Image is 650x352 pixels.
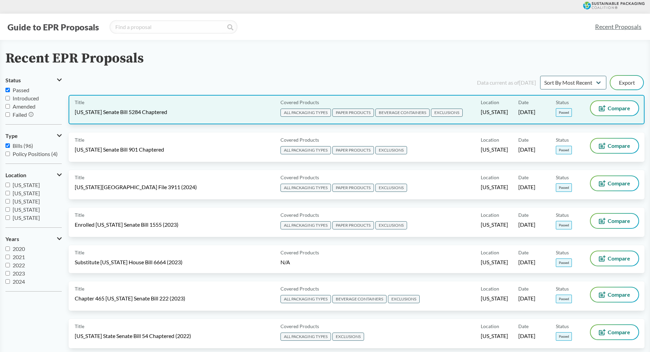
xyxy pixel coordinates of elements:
span: Covered Products [280,211,319,219]
span: [US_STATE] [13,206,40,213]
input: 2020 [5,247,10,251]
input: 2024 [5,279,10,284]
span: Status [556,174,569,181]
span: [US_STATE] [481,146,508,153]
button: Export [610,76,643,89]
span: Title [75,285,84,292]
span: Date [518,285,529,292]
span: Failed [13,111,27,118]
input: Find a proposal [110,20,237,34]
span: Date [518,211,529,219]
span: Location [5,172,26,178]
span: BEVERAGE CONTAINERS [332,295,387,303]
input: Introduced [5,96,10,100]
span: [DATE] [518,108,535,116]
span: EXCLUSIONS [431,109,463,117]
input: [US_STATE] [5,191,10,195]
span: [US_STATE] [481,183,508,191]
span: Passed [556,295,572,303]
span: Covered Products [280,249,319,256]
button: Type [5,130,62,142]
span: Location [481,249,499,256]
span: PAPER PRODUCTS [332,221,374,229]
button: Compare [591,287,638,302]
span: 2024 [13,278,25,285]
span: Date [518,174,529,181]
input: [US_STATE] [5,183,10,187]
span: [US_STATE] Senate Bill 901 Chaptered [75,146,164,153]
span: EXCLUSIONS [388,295,420,303]
span: Amended [13,103,35,110]
span: Status [556,285,569,292]
span: [US_STATE] [13,190,40,196]
span: PAPER PRODUCTS [332,109,374,117]
span: [DATE] [518,258,535,266]
span: [DATE] [518,183,535,191]
span: Status [5,77,21,83]
span: BEVERAGE CONTAINERS [375,109,430,117]
span: Passed [556,258,572,267]
span: EXCLUSIONS [375,221,407,229]
span: Location [481,323,499,330]
button: Compare [591,325,638,339]
span: EXCLUSIONS [375,184,407,192]
input: Policy Positions (4) [5,152,10,156]
span: [US_STATE] State Senate Bill 54 Chaptered (2022) [75,332,191,340]
span: Location [481,285,499,292]
input: 2021 [5,255,10,259]
span: Title [75,323,84,330]
span: [US_STATE] [481,108,508,116]
span: Covered Products [280,323,319,330]
span: Location [481,99,499,106]
span: [US_STATE] [13,198,40,205]
span: Date [518,323,529,330]
span: Compare [608,105,630,111]
span: Passed [556,146,572,154]
span: Passed [556,108,572,117]
span: ALL PACKAGING TYPES [280,221,331,229]
span: [US_STATE] [13,214,40,221]
span: 2020 [13,245,25,252]
span: Covered Products [280,99,319,106]
span: Passed [556,183,572,192]
span: [US_STATE] [481,258,508,266]
div: Data current as of [DATE] [477,79,536,87]
button: Compare [591,176,638,191]
input: [US_STATE] [5,215,10,220]
span: [DATE] [518,332,535,340]
span: Policy Positions (4) [13,151,58,157]
span: [DATE] [518,221,535,228]
span: Covered Products [280,285,319,292]
span: Location [481,136,499,143]
span: Title [75,136,84,143]
span: Introduced [13,95,39,101]
span: Compare [608,329,630,335]
span: Years [5,236,19,242]
span: [US_STATE] [13,182,40,188]
span: [DATE] [518,146,535,153]
span: Date [518,249,529,256]
a: Recent Proposals [592,19,645,34]
span: Type [5,133,18,139]
span: Title [75,174,84,181]
span: Chapter 465 [US_STATE] Senate Bill 222 (2023) [75,295,185,302]
span: Covered Products [280,136,319,143]
span: Status [556,249,569,256]
button: Years [5,233,62,245]
span: Covered Products [280,174,319,181]
span: N/A [280,259,290,265]
span: [US_STATE] Senate Bill 5284 Chaptered [75,108,167,116]
span: PAPER PRODUCTS [332,184,374,192]
span: Title [75,99,84,106]
span: Location [481,174,499,181]
button: Compare [591,101,638,115]
span: Compare [608,292,630,297]
span: Enrolled [US_STATE] Senate Bill 1555 (2023) [75,221,178,228]
span: ALL PACKAGING TYPES [280,333,331,341]
span: [US_STATE][GEOGRAPHIC_DATA] File 3911 (2024) [75,183,197,191]
span: Compare [608,218,630,224]
input: Failed [5,112,10,117]
input: Amended [5,104,10,109]
span: [DATE] [518,295,535,302]
span: ALL PACKAGING TYPES [280,184,331,192]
